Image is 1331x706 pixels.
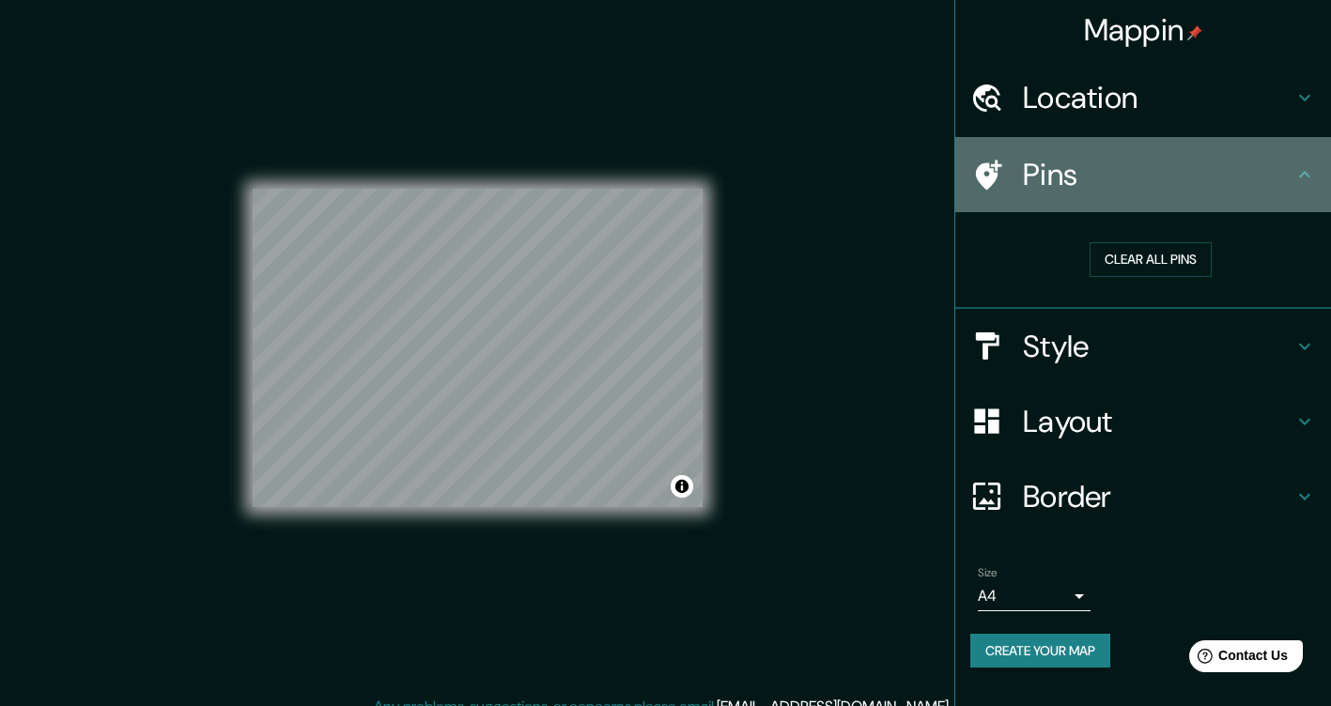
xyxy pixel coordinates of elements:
div: A4 [978,581,1091,611]
button: Clear all pins [1090,242,1212,277]
h4: Style [1023,328,1293,365]
h4: Mappin [1084,11,1203,49]
h4: Pins [1023,156,1293,193]
h4: Location [1023,79,1293,116]
label: Size [978,564,998,580]
div: Style [955,309,1331,384]
div: Pins [955,137,1331,212]
img: pin-icon.png [1187,25,1202,40]
button: Create your map [970,634,1110,668]
h4: Border [1023,478,1293,515]
h4: Layout [1023,403,1293,440]
div: Layout [955,384,1331,459]
button: Toggle attribution [671,475,693,498]
div: Border [955,459,1331,534]
iframe: Help widget launcher [1164,633,1310,685]
canvas: Map [253,189,703,507]
div: Location [955,60,1331,135]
